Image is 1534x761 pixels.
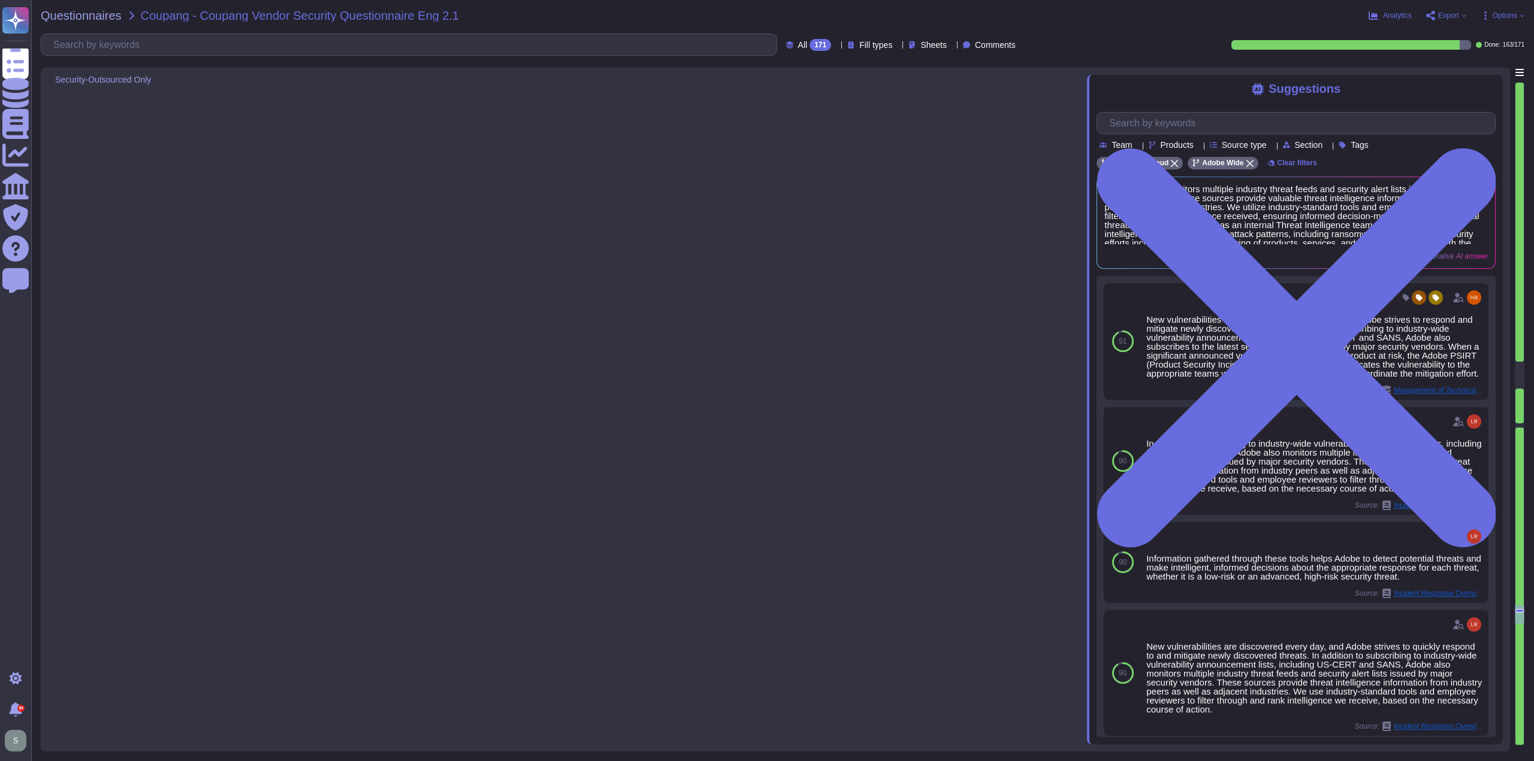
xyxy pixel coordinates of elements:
[1119,457,1127,465] span: 90
[1467,414,1481,429] img: user
[47,34,777,55] input: Search by keywords
[1119,669,1127,677] span: 90
[859,41,892,49] span: Fill types
[17,705,25,712] div: 9+
[810,39,831,51] div: 171
[55,75,151,84] span: Security-Outsourced Only
[975,41,1016,49] span: Comments
[1146,642,1484,714] div: New vulnerabilities are discovered every day, and Adobe strives to quickly respond to and mitigat...
[1103,113,1495,134] input: Search by keywords
[141,10,459,22] span: Coupang - Coupang Vendor Security Questionnaire Eng 2.1
[1394,723,1484,730] span: Incident Response Overview 2025
[41,10,122,22] span: Questionnaires
[1119,559,1127,566] span: 90
[2,727,35,754] button: user
[1369,11,1412,20] button: Analytics
[1467,529,1481,544] img: user
[1467,617,1481,632] img: user
[1355,721,1484,731] span: Source:
[1119,338,1127,345] span: 91
[1383,12,1412,19] span: Analytics
[1484,42,1500,48] span: Done:
[798,41,808,49] span: All
[1503,42,1524,48] span: 163 / 171
[920,41,947,49] span: Sheets
[5,730,26,751] img: user
[1493,12,1517,19] span: Options
[1438,12,1459,19] span: Export
[1467,290,1481,305] img: user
